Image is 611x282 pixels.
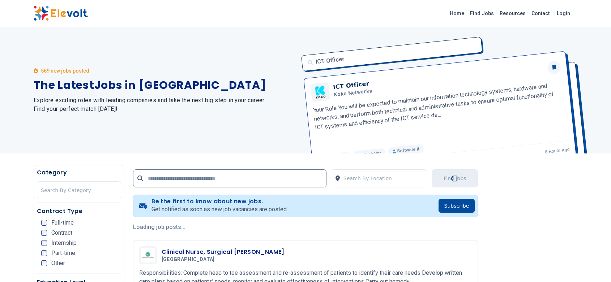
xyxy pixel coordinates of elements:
[41,260,47,266] input: Other
[51,250,75,256] span: Part-time
[41,67,89,74] p: 569 new jobs posted
[34,96,297,113] h2: Explore exciting roles with leading companies and take the next big step in your career. Find you...
[51,220,74,226] span: Full-time
[162,248,285,256] h3: Clinical Nurse, Surgical [PERSON_NAME]
[529,8,552,19] a: Contact
[439,199,475,213] button: Subscribe
[141,248,155,263] img: Aga khan University
[467,8,497,19] a: Find Jobs
[151,198,288,205] h4: Be the first to know about new jobs.
[41,230,47,236] input: Contract
[432,169,478,187] button: Find JobsLoading...
[34,79,297,92] h1: The Latest Jobs in [GEOGRAPHIC_DATA]
[151,205,288,214] p: Get notified as soon as new job vacancies are posted.
[51,240,77,246] span: Internship
[451,174,459,182] div: Loading...
[37,207,121,216] h5: Contract Type
[133,223,478,231] p: Loading job posts...
[552,6,574,21] a: Login
[162,256,215,263] span: [GEOGRAPHIC_DATA]
[37,168,121,177] h5: Category
[51,260,65,266] span: Other
[51,230,72,236] span: Contract
[575,247,611,282] iframe: Chat Widget
[497,8,529,19] a: Resources
[41,250,47,256] input: Part-time
[41,220,47,226] input: Full-time
[34,6,88,21] img: Elevolt
[447,8,467,19] a: Home
[41,240,47,246] input: Internship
